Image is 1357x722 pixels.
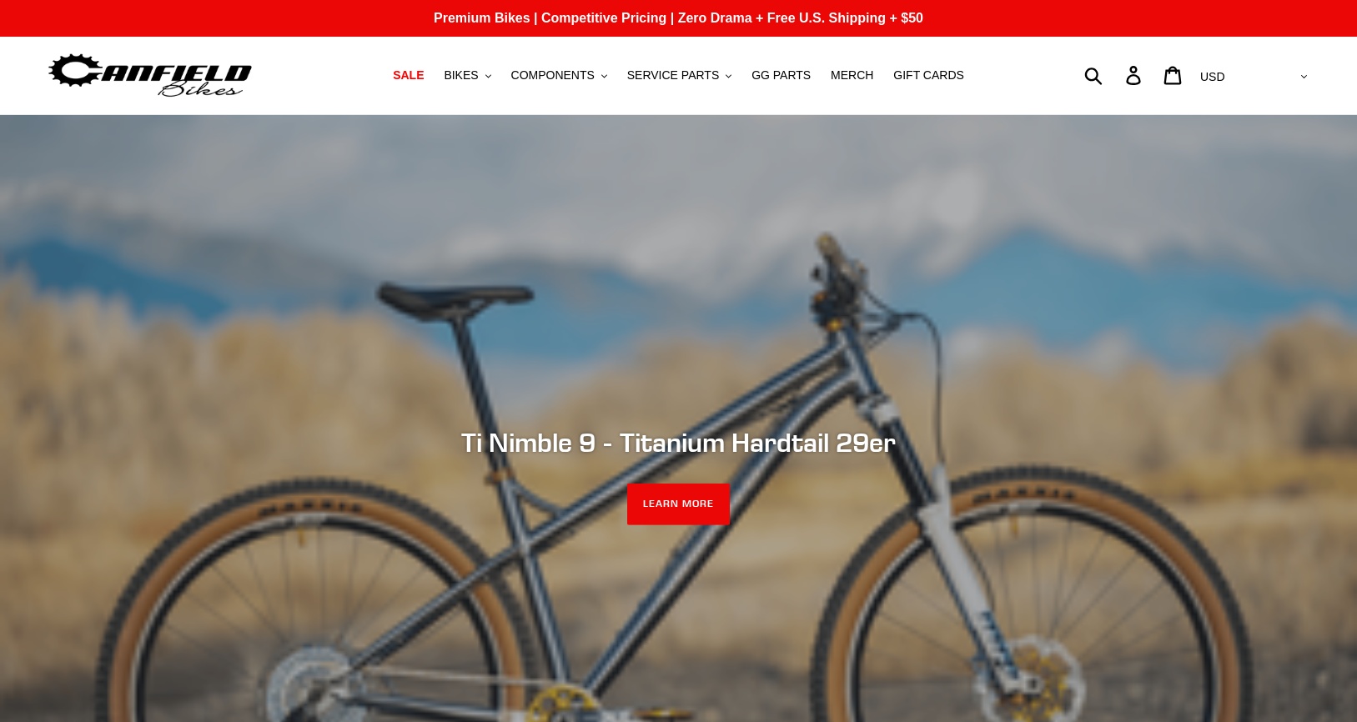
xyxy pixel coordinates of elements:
[822,64,882,87] a: MERCH
[627,68,719,83] span: SERVICE PARTS
[619,64,740,87] button: SERVICE PARTS
[751,68,811,83] span: GG PARTS
[444,68,478,83] span: BIKES
[893,68,964,83] span: GIFT CARDS
[627,484,730,525] a: LEARN MORE
[393,68,424,83] span: SALE
[503,64,616,87] button: COMPONENTS
[511,68,595,83] span: COMPONENTS
[743,64,819,87] a: GG PARTS
[1093,57,1136,93] input: Search
[831,68,873,83] span: MERCH
[384,64,432,87] a: SALE
[224,426,1133,458] h2: Ti Nimble 9 - Titanium Hardtail 29er
[885,64,973,87] a: GIFT CARDS
[46,49,254,102] img: Canfield Bikes
[435,64,499,87] button: BIKES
